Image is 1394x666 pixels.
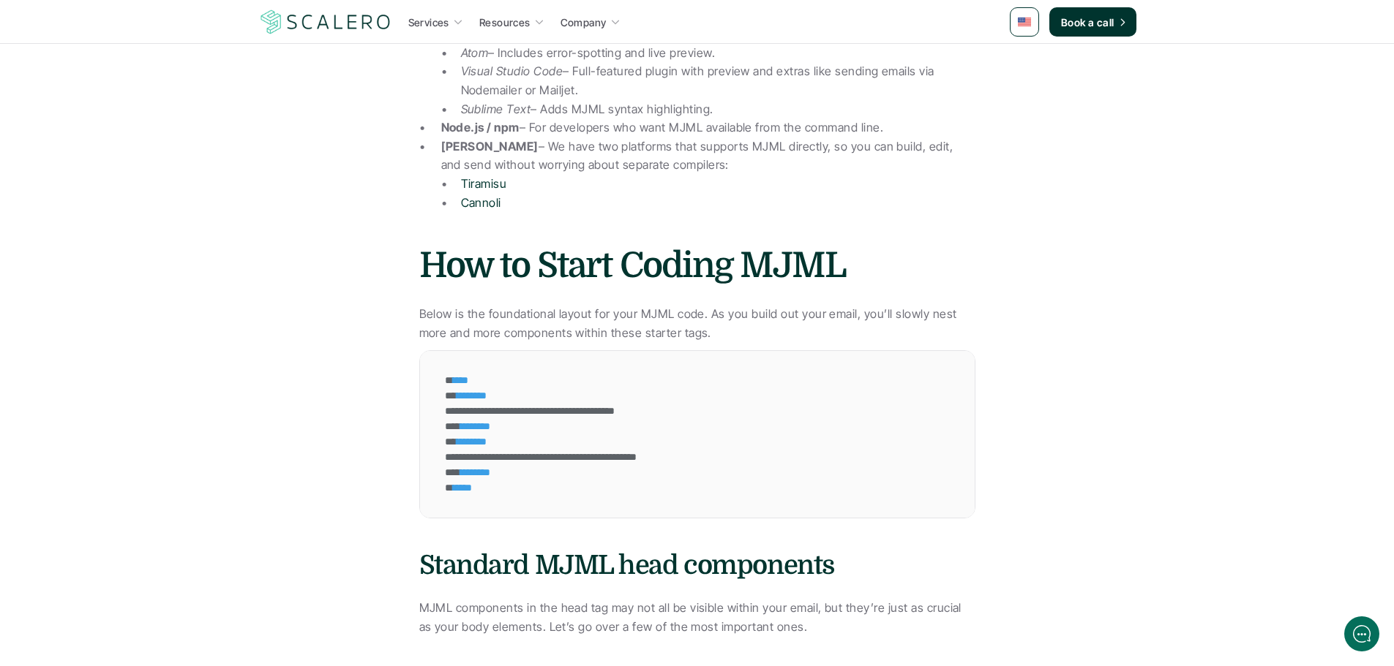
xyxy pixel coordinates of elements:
[258,8,393,36] img: Scalero company logo
[419,599,975,636] p: MJML components in the head tag may not all be visible within your email, but they’re just as cru...
[461,102,531,116] em: Sublime Text
[1049,7,1136,37] a: Book a call
[461,176,507,191] a: Tiramisu
[441,137,975,175] p: – We have two platforms that supports MJML directly, so you can build, edit, and send without wor...
[461,45,489,60] em: Atom
[420,351,975,518] div: Code Editor for example.md
[94,203,176,214] span: New conversation
[419,305,975,342] p: Below is the foundational layout for your MJML code. As you build out your email, you’ll slowly n...
[23,194,270,223] button: New conversation
[22,97,271,167] h2: Let us know if we can help with lifecycle marketing.
[461,62,975,99] p: – Full-featured plugin with preview and extras like sending emails via Nodemailer or Mailjet.
[408,15,449,30] p: Services
[420,351,798,518] div: Code Editor for example.md
[122,511,185,521] span: We run on Gist
[1061,15,1114,30] p: Book a call
[561,15,607,30] p: Company
[461,100,975,119] p: – Adds MJML syntax highlighting.
[461,44,975,63] p: – Includes error-spotting and live preview.
[441,118,975,137] p: – For developers who want MJML available from the command line.
[441,139,539,154] strong: [PERSON_NAME]
[1344,616,1379,651] iframe: gist-messenger-bubble-iframe
[22,71,271,94] h1: Hi! Welcome to [GEOGRAPHIC_DATA].
[441,120,520,135] strong: Node.js / npm
[479,15,531,30] p: Resources
[419,241,975,290] h2: How to Start Coding MJML
[461,195,501,210] a: Cannoli
[419,548,975,584] h3: Standard MJML head components
[258,9,393,35] a: Scalero company logo
[461,64,563,78] em: Visual Studio Code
